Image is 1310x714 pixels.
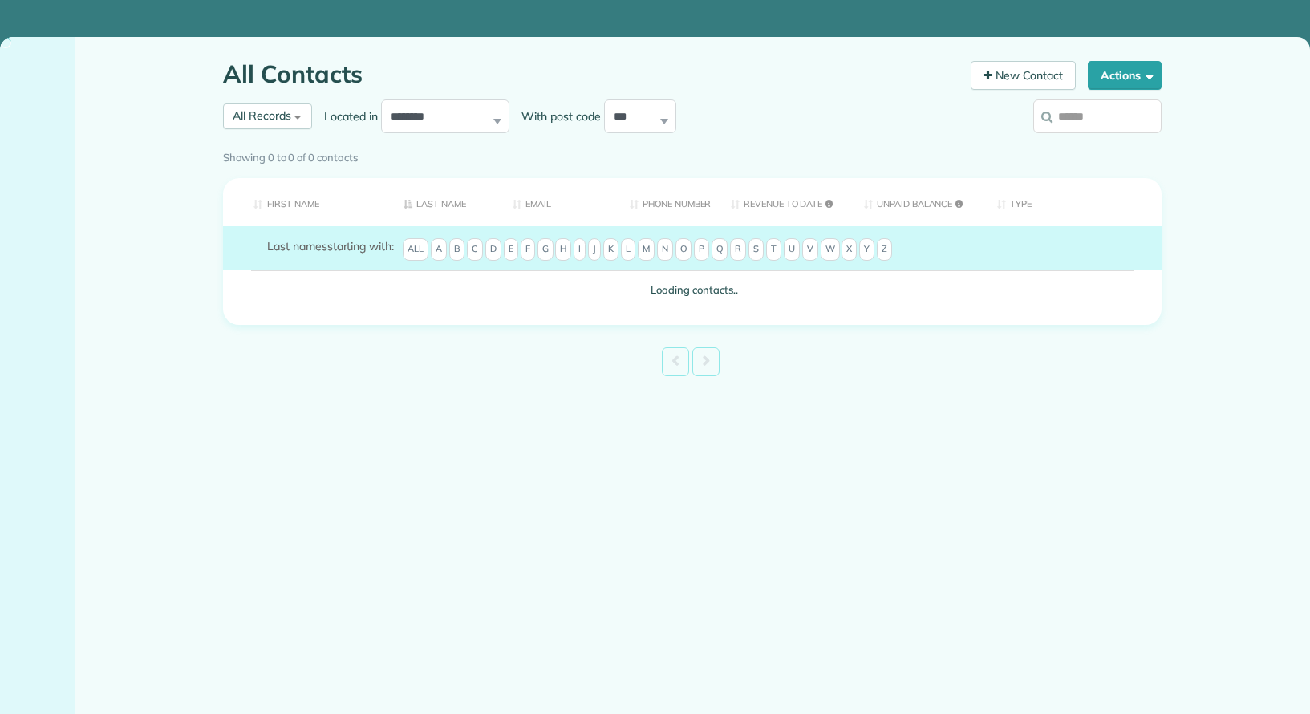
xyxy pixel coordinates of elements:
th: Unpaid Balance: activate to sort column ascending [852,178,985,227]
span: N [657,238,673,261]
span: A [431,238,447,261]
span: B [449,238,464,261]
span: M [638,238,655,261]
span: S [748,238,764,261]
th: Type: activate to sort column ascending [985,178,1162,227]
span: V [802,238,818,261]
label: With post code [509,108,604,124]
span: J [588,238,601,261]
span: O [675,238,692,261]
span: All [403,238,428,261]
h1: All Contacts [223,61,959,87]
th: Revenue to Date: activate to sort column ascending [719,178,852,227]
label: Located in [312,108,381,124]
span: W [821,238,840,261]
span: X [842,238,857,261]
span: H [555,238,571,261]
td: Loading contacts.. [223,270,1162,310]
th: Phone number: activate to sort column ascending [618,178,719,227]
span: L [621,238,635,261]
a: New Contact [971,61,1077,90]
span: C [467,238,483,261]
span: F [521,238,535,261]
label: starting with: [267,238,394,254]
button: Actions [1088,61,1162,90]
span: K [603,238,618,261]
span: Y [859,238,874,261]
span: Last names [267,239,327,254]
span: E [504,238,518,261]
th: Last Name: activate to sort column descending [391,178,501,227]
span: P [694,238,709,261]
span: D [485,238,501,261]
th: Email: activate to sort column ascending [501,178,618,227]
span: Q [712,238,728,261]
span: U [784,238,800,261]
div: Showing 0 to 0 of 0 contacts [223,144,1162,166]
span: T [766,238,781,261]
span: R [730,238,746,261]
span: I [574,238,586,261]
span: Z [877,238,892,261]
th: First Name: activate to sort column ascending [223,178,391,227]
span: All Records [233,108,291,123]
span: G [537,238,554,261]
